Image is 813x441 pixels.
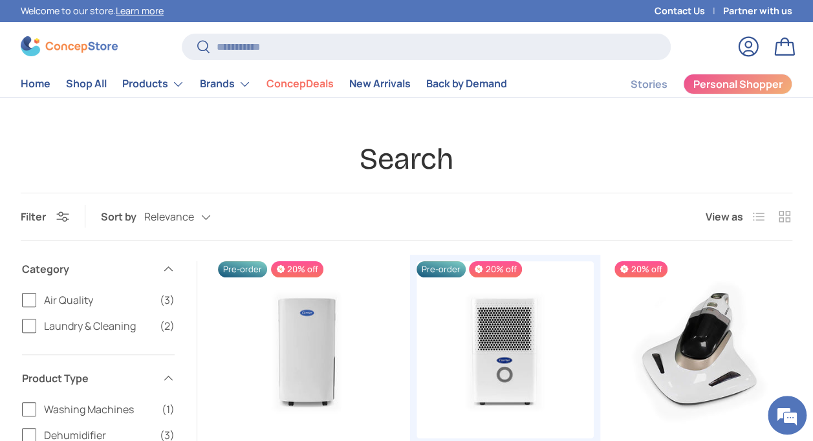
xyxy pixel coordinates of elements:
[160,318,175,334] span: (2)
[21,210,69,224] button: Filter
[469,261,521,277] span: 20% off
[44,402,154,417] span: Washing Machines
[723,4,792,18] a: Partner with us
[192,71,259,97] summary: Brands
[22,261,154,277] span: Category
[114,71,192,97] summary: Products
[614,261,792,439] a: Condura UV Bed Vacuum Cleaner
[44,292,152,308] span: Air Quality
[21,36,118,56] img: ConcepStore
[426,71,507,96] a: Back by Demand
[116,5,164,17] a: Learn more
[266,71,334,96] a: ConcepDeals
[614,261,667,277] span: 20% off
[162,402,175,417] span: (1)
[349,71,411,96] a: New Arrivals
[693,79,783,89] span: Personal Shopper
[144,211,194,223] span: Relevance
[22,371,154,386] span: Product Type
[655,4,723,18] a: Contact Us
[66,71,107,96] a: Shop All
[144,206,237,228] button: Relevance
[22,246,175,292] summary: Category
[21,140,792,177] h1: Search
[218,261,267,277] span: Pre-order
[21,71,50,96] a: Home
[417,261,594,439] a: Carrier 12L White Dehumidifier
[218,261,396,439] a: Carrier 30L White Dehumidifier
[160,292,175,308] span: (3)
[44,318,152,334] span: Laundry & Cleaning
[631,72,667,97] a: Stories
[706,209,743,224] span: View as
[271,261,323,277] span: 20% off
[101,209,144,224] label: Sort by
[21,210,46,224] span: Filter
[600,71,792,97] nav: Secondary
[417,261,466,277] span: Pre-order
[22,355,175,402] summary: Product Type
[21,71,507,97] nav: Primary
[21,4,164,18] p: Welcome to our store.
[683,74,792,94] a: Personal Shopper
